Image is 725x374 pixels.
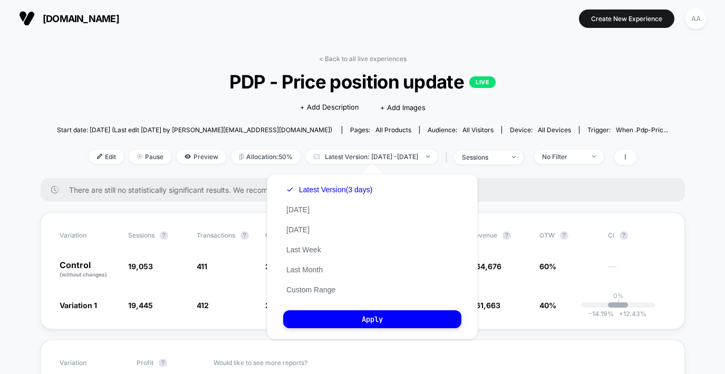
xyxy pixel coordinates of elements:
span: 19,053 [128,262,153,271]
button: Latest Version(3 days) [283,185,375,194]
div: Pages: [350,126,411,134]
p: Control [60,261,118,279]
p: | [617,300,620,308]
span: $ [471,301,500,310]
img: end [512,156,516,158]
button: Last Week [283,245,324,254]
button: [DATE] [283,225,313,234]
img: rebalance [239,154,244,160]
span: 411 [197,262,207,271]
button: ? [159,359,167,367]
span: + [619,310,623,318]
img: edit [97,154,102,159]
span: --- [608,263,666,279]
span: $ [471,262,501,271]
p: Would like to see more reports? [214,359,666,367]
span: + Add Description [300,102,359,113]
div: Trigger: [587,126,668,134]
span: -14.19 % [589,310,614,318]
span: 12.43 % [614,310,646,318]
button: ? [620,231,628,240]
span: When .pdp-pric... [616,126,668,134]
span: Sessions [128,231,154,239]
span: all products [375,126,411,134]
span: 412 [197,301,209,310]
img: end [426,155,430,158]
span: | [443,150,454,165]
span: Start date: [DATE] (Last edit [DATE] by [PERSON_NAME][EMAIL_ADDRESS][DOMAIN_NAME]) [57,126,332,134]
button: Custom Range [283,285,339,294]
span: OTW [539,231,597,240]
span: Profit [137,359,153,367]
div: sessions [462,153,504,161]
button: ? [160,231,168,240]
span: 19,445 [128,301,153,310]
img: end [137,154,142,159]
span: [DOMAIN_NAME] [43,13,119,24]
span: 64,676 [476,262,501,271]
span: All Visitors [462,126,494,134]
span: Edit [89,150,124,164]
button: AA [682,8,709,29]
button: Apply [283,310,461,328]
span: Transactions [197,231,235,239]
img: end [592,155,596,158]
div: AA [685,8,706,29]
p: 0% [613,292,624,300]
button: ? [502,231,511,240]
span: Latest Version: [DATE] - [DATE] [306,150,438,164]
span: Pause [129,150,171,164]
span: Variation [60,359,118,367]
span: Device: [501,126,579,134]
span: (without changes) [60,271,107,278]
span: Variation 1 [60,301,97,310]
button: [DATE] [283,205,313,214]
span: PDP - Price position update [88,71,637,93]
span: There are still no statistically significant results. We recommend waiting a few more days [69,185,664,194]
img: calendar [314,154,320,159]
p: LIVE [469,76,496,88]
button: ? [240,231,249,240]
span: CI [608,231,666,240]
span: Allocation: 50% [231,150,301,164]
button: [DOMAIN_NAME] [16,10,122,27]
div: Audience: [428,126,494,134]
span: 40% [539,301,556,310]
span: Preview [177,150,226,164]
span: Variation [60,231,118,240]
span: 61,663 [476,301,500,310]
button: Last Month [283,265,326,274]
img: Visually logo [19,11,35,26]
button: ? [560,231,568,240]
span: + Add Images [380,103,426,112]
button: Create New Experience [579,9,674,28]
span: all devices [538,126,571,134]
a: < Back to all live experiences [319,55,407,63]
div: No Filter [542,153,584,161]
span: 60% [539,262,556,271]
